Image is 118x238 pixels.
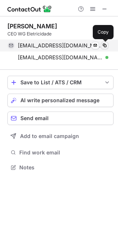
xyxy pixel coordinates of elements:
div: CEO WG Eletricidade [7,31,114,37]
button: AI write personalized message [7,94,114,107]
button: Send email [7,112,114,125]
button: Notes [7,162,114,173]
span: Notes [19,164,111,171]
button: save-profile-one-click [7,76,114,89]
span: Find work email [19,149,111,156]
div: [PERSON_NAME] [7,22,57,30]
div: Save to List / ATS / CRM [20,79,101,85]
span: Add to email campaign [20,133,79,139]
button: Add to email campaign [7,129,114,143]
img: ContactOut v5.3.10 [7,4,52,13]
button: Find work email [7,147,114,158]
span: AI write personalized message [20,97,99,103]
span: [EMAIL_ADDRESS][DOMAIN_NAME] [18,54,103,61]
span: Send email [20,115,49,121]
span: [EMAIL_ADDRESS][DOMAIN_NAME] [18,42,103,49]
